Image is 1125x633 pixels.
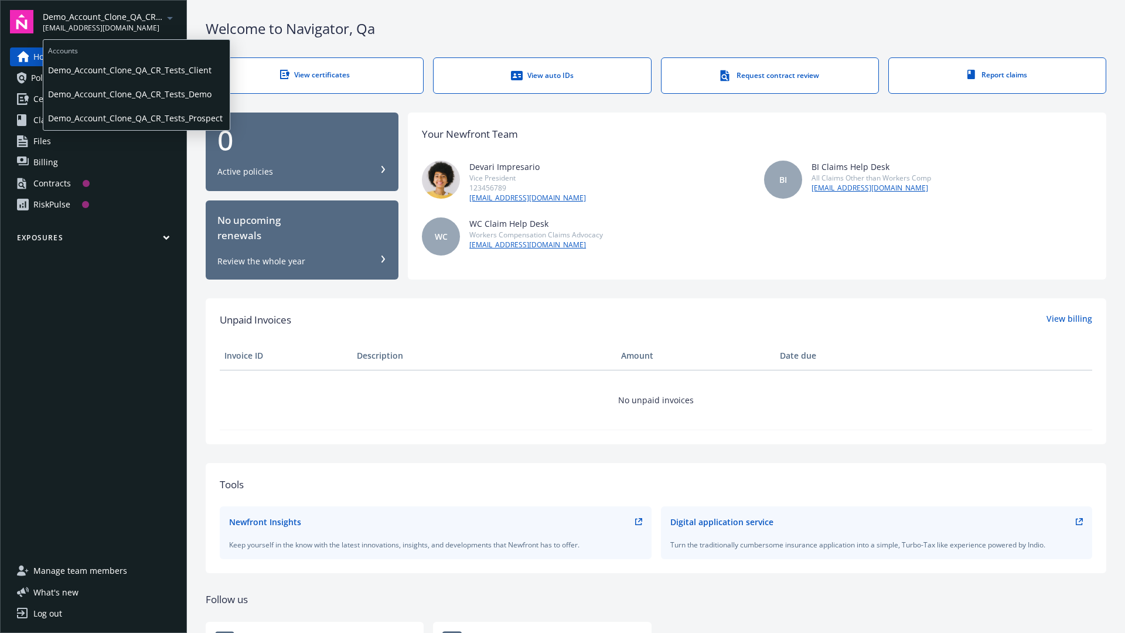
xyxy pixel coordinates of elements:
[10,132,177,151] a: Files
[10,195,177,214] a: RiskPulse
[33,561,127,580] span: Manage team members
[206,19,1106,39] div: Welcome to Navigator , Qa
[230,70,400,80] div: View certificates
[422,161,460,199] img: photo
[10,10,33,33] img: navigator-logo.svg
[10,586,97,598] button: What's new
[457,70,627,81] div: View auto IDs
[33,153,58,172] span: Billing
[163,11,177,25] a: arrowDropDown
[48,58,225,82] span: Demo_Account_Clone_QA_CR_Tests_Client
[812,161,931,173] div: BI Claims Help Desk
[48,106,225,130] span: Demo_Account_Clone_QA_CR_Tests_Prospect
[685,70,855,81] div: Request contract review
[616,342,775,370] th: Amount
[220,312,291,328] span: Unpaid Invoices
[217,126,387,154] div: 0
[33,111,60,130] span: Claims
[775,342,908,370] th: Date due
[206,592,1106,607] div: Follow us
[779,173,787,186] span: BI
[10,153,177,172] a: Billing
[43,23,163,33] span: [EMAIL_ADDRESS][DOMAIN_NAME]
[435,230,448,243] span: WC
[422,127,518,142] div: Your Newfront Team
[469,230,603,240] div: Workers Compensation Claims Advocacy
[217,166,273,178] div: Active policies
[352,342,616,370] th: Description
[670,516,773,528] div: Digital application service
[43,40,230,58] span: Accounts
[43,11,163,23] span: Demo_Account_Clone_QA_CR_Tests_Prospect
[10,233,177,247] button: Exposures
[10,111,177,130] a: Claims
[469,217,603,230] div: WC Claim Help Desk
[670,540,1083,550] div: Turn the traditionally cumbersome insurance application into a simple, Turbo-Tax like experience ...
[33,604,62,623] div: Log out
[220,342,352,370] th: Invoice ID
[888,57,1106,94] a: Report claims
[206,200,398,280] button: No upcomingrenewalsReview the whole year
[33,174,71,193] div: Contracts
[206,113,398,192] button: 0Active policies
[469,193,586,203] a: [EMAIL_ADDRESS][DOMAIN_NAME]
[433,57,651,94] a: View auto IDs
[812,173,931,183] div: All Claims Other than Workers Comp
[33,132,51,151] span: Files
[43,10,177,33] button: Demo_Account_Clone_QA_CR_Tests_Prospect[EMAIL_ADDRESS][DOMAIN_NAME]arrowDropDown
[812,183,931,193] a: [EMAIL_ADDRESS][DOMAIN_NAME]
[10,90,177,108] a: Certificates
[661,57,879,94] a: Request contract review
[469,183,586,193] div: 123456789
[229,516,301,528] div: Newfront Insights
[31,69,60,87] span: Policies
[217,213,387,244] div: No upcoming renewals
[1046,312,1092,328] a: View billing
[33,47,56,66] span: Home
[33,195,70,214] div: RiskPulse
[469,240,603,250] a: [EMAIL_ADDRESS][DOMAIN_NAME]
[10,47,177,66] a: Home
[217,256,305,267] div: Review the whole year
[206,57,424,94] a: View certificates
[10,174,177,193] a: Contracts
[912,70,1082,80] div: Report claims
[33,586,79,598] span: What ' s new
[10,69,177,87] a: Policies
[220,370,1092,430] td: No unpaid invoices
[469,173,586,183] div: Vice President
[48,82,225,106] span: Demo_Account_Clone_QA_CR_Tests_Demo
[220,477,1092,492] div: Tools
[10,561,177,580] a: Manage team members
[469,161,586,173] div: Devari Impresario
[33,90,77,108] span: Certificates
[229,540,642,550] div: Keep yourself in the know with the latest innovations, insights, and developments that Newfront h...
